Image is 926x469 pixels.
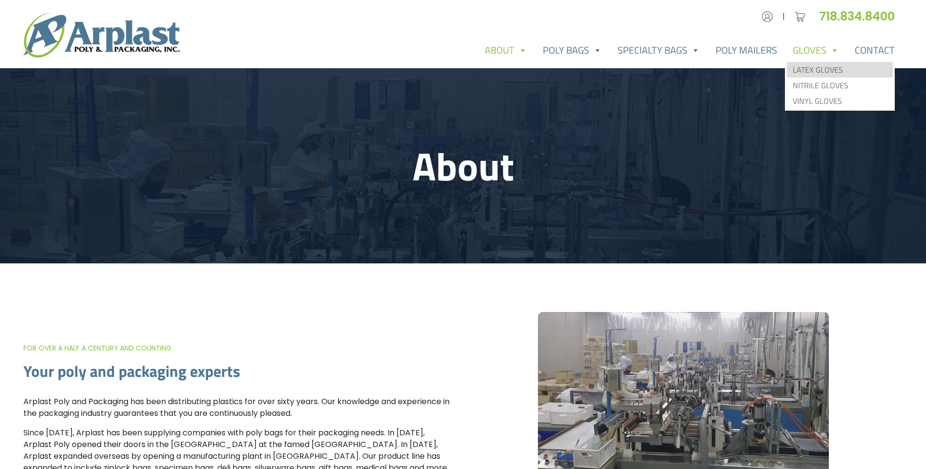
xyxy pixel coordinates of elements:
[787,93,893,109] a: Vinyl Gloves
[708,40,785,60] a: Poly Mailers
[819,8,903,24] a: 718.834.8400
[847,40,903,60] a: Contact
[785,40,847,60] a: Gloves
[610,40,708,60] a: Specialty Bags
[147,142,780,189] h1: About
[23,343,171,353] small: For over a half a century and counting
[23,362,452,380] h2: Your poly and packaging experts
[23,396,452,419] p: Arplast Poly and Packaging has been distributing plastics for over sixty years. Our knowledge and...
[787,62,893,78] a: Latex Gloves
[782,11,785,22] span: |
[477,40,535,60] a: About
[23,13,180,58] img: logo
[787,78,893,93] a: Nitrile Gloves
[535,40,610,60] a: Poly Bags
